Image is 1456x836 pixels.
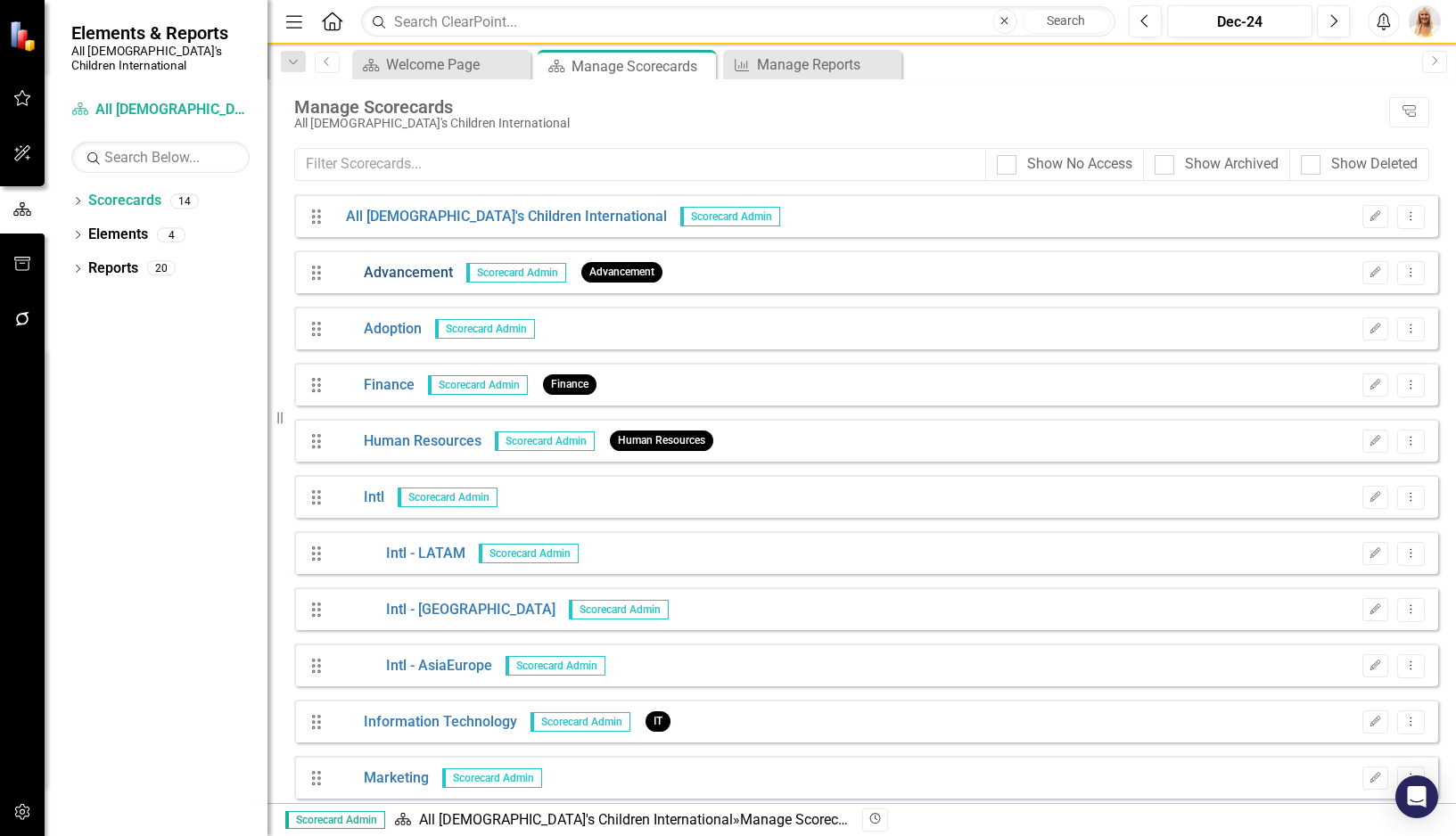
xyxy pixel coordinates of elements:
a: All [DEMOGRAPHIC_DATA]'s Children International [419,811,733,828]
img: ClearPoint Strategy [9,20,40,52]
span: Finance [543,374,596,395]
div: Show No Access [1027,154,1132,175]
input: Search ClearPoint... [361,6,1115,37]
a: All [DEMOGRAPHIC_DATA]'s Children International [71,100,250,120]
span: Search [1047,13,1085,28]
span: Scorecard Admin [680,207,780,226]
span: Scorecard Admin [398,488,498,507]
div: » Manage Scorecards [394,810,849,831]
button: Dec-24 [1167,5,1312,37]
span: Scorecard Admin [569,600,669,619]
div: 20 [147,261,176,276]
div: Manage Scorecards [572,55,712,78]
div: 4 [157,227,185,242]
a: Intl - [GEOGRAPHIC_DATA] [333,600,555,620]
a: Adoption [333,319,422,340]
a: Welcome Page [357,53,526,76]
span: Scorecard Admin [495,431,595,451]
a: Intl - LATAM [333,544,465,564]
a: Intl [333,488,384,508]
a: Manage Reports [728,53,897,76]
a: Advancement [333,263,453,283]
div: Manage Scorecards [294,97,1380,117]
span: IT [646,711,670,732]
span: Elements & Reports [71,22,250,44]
span: Advancement [581,262,662,283]
a: Reports [88,258,138,279]
button: Search [1022,9,1111,34]
span: Scorecard Admin [479,544,579,563]
span: Scorecard Admin [285,811,385,829]
a: Intl - AsiaEurope [333,656,492,676]
img: Hollen Frazier [1409,5,1441,37]
div: Dec-24 [1173,12,1306,33]
a: Scorecards [88,191,161,211]
span: Scorecard Admin [466,263,566,283]
a: Finance [333,375,415,396]
div: All [DEMOGRAPHIC_DATA]'s Children International [294,117,1380,130]
div: 14 [170,193,199,209]
input: Filter Scorecards... [294,148,986,181]
span: Scorecard Admin [442,768,542,788]
a: Marketing [333,768,429,789]
a: Elements [88,225,148,245]
div: Open Intercom Messenger [1395,775,1438,818]
a: Information Technology [333,712,517,733]
div: Manage Reports [757,53,897,76]
span: Scorecard Admin [531,712,630,732]
a: Human Resources [333,431,481,452]
a: All [DEMOGRAPHIC_DATA]'s Children International [333,207,667,227]
span: Human Resources [610,430,713,451]
small: All [DEMOGRAPHIC_DATA]'s Children International [71,44,250,73]
div: Welcome Page [386,53,526,76]
div: Show Archived [1185,154,1279,175]
span: Scorecard Admin [435,319,535,339]
span: Scorecard Admin [428,375,528,395]
input: Search Below... [71,142,250,173]
span: Scorecard Admin [506,656,605,676]
div: Show Deleted [1331,154,1418,175]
